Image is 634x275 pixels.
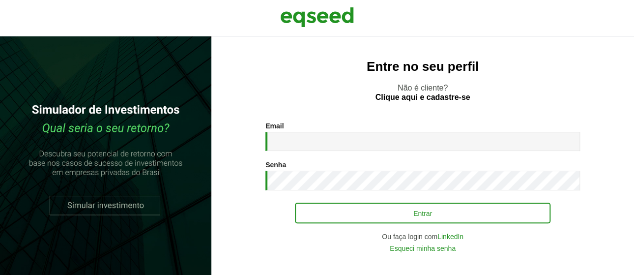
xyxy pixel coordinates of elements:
[265,161,286,168] label: Senha
[265,122,284,129] label: Email
[295,203,550,223] button: Entrar
[437,233,463,240] a: LinkedIn
[231,83,614,102] p: Não é cliente?
[280,5,354,30] img: EqSeed Logo
[265,233,580,240] div: Ou faça login com
[231,60,614,74] h2: Entre no seu perfil
[375,93,470,101] a: Clique aqui e cadastre-se
[390,245,456,252] a: Esqueci minha senha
